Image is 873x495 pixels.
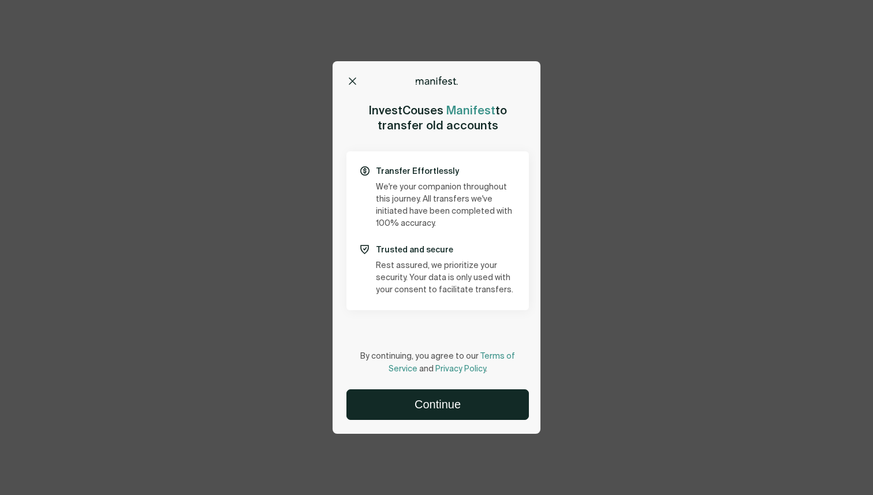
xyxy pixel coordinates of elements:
[376,244,515,255] p: Trusted and secure
[446,103,495,118] span: Manifest
[376,260,515,296] p: Rest assured, we prioritize your security. Your data is only used with your consent to facilitate...
[435,365,486,373] a: Privacy Policy
[376,165,515,177] p: Transfer Effortlessly
[369,103,417,118] span: InvestCo
[346,350,529,375] p: By continuing, you agree to our and .
[376,181,515,230] p: We're your companion throughout this journey. All transfers we've initiated have been completed w...
[347,390,528,419] button: Continue
[369,103,507,133] h2: uses to transfer old accounts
